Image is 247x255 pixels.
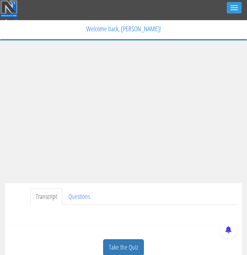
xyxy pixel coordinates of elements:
[12,19,20,28] span: 0
[5,17,20,27] a: 0
[63,188,95,205] a: Questions
[30,188,62,205] a: Transcript
[0,20,247,37] p: Welcome back, [PERSON_NAME]!
[0,0,18,17] img: n1-education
